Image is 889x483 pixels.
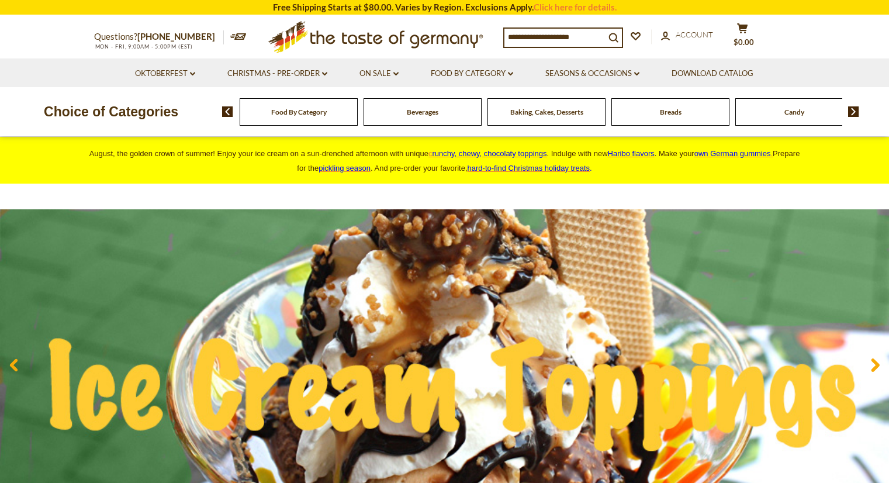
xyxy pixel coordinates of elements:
a: Breads [660,108,682,116]
a: On Sale [359,67,399,80]
span: MON - FRI, 9:00AM - 5:00PM (EST) [94,43,193,50]
a: Download Catalog [672,67,753,80]
a: Oktoberfest [135,67,195,80]
a: Candy [784,108,804,116]
a: [PHONE_NUMBER] [137,31,215,42]
p: Questions? [94,29,224,44]
a: pickling season [319,164,371,172]
button: $0.00 [725,23,760,52]
a: crunchy, chewy, chocolaty toppings [428,149,547,158]
a: Haribo flavors [608,149,655,158]
img: previous arrow [222,106,233,117]
a: Seasons & Occasions [545,67,639,80]
span: own German gummies [694,149,771,158]
span: runchy, chewy, chocolaty toppings [432,149,546,158]
a: Christmas - PRE-ORDER [227,67,327,80]
a: Food By Category [431,67,513,80]
a: Click here for details. [534,2,617,12]
img: next arrow [848,106,859,117]
span: $0.00 [734,37,754,47]
a: Account [661,29,713,42]
a: Food By Category [271,108,327,116]
a: hard-to-find Christmas holiday treats [468,164,590,172]
span: Account [676,30,713,39]
a: Beverages [407,108,438,116]
a: Baking, Cakes, Desserts [510,108,583,116]
span: . [468,164,592,172]
a: own German gummies. [694,149,773,158]
span: August, the golden crown of summer! Enjoy your ice cream on a sun-drenched afternoon with unique ... [89,149,800,172]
